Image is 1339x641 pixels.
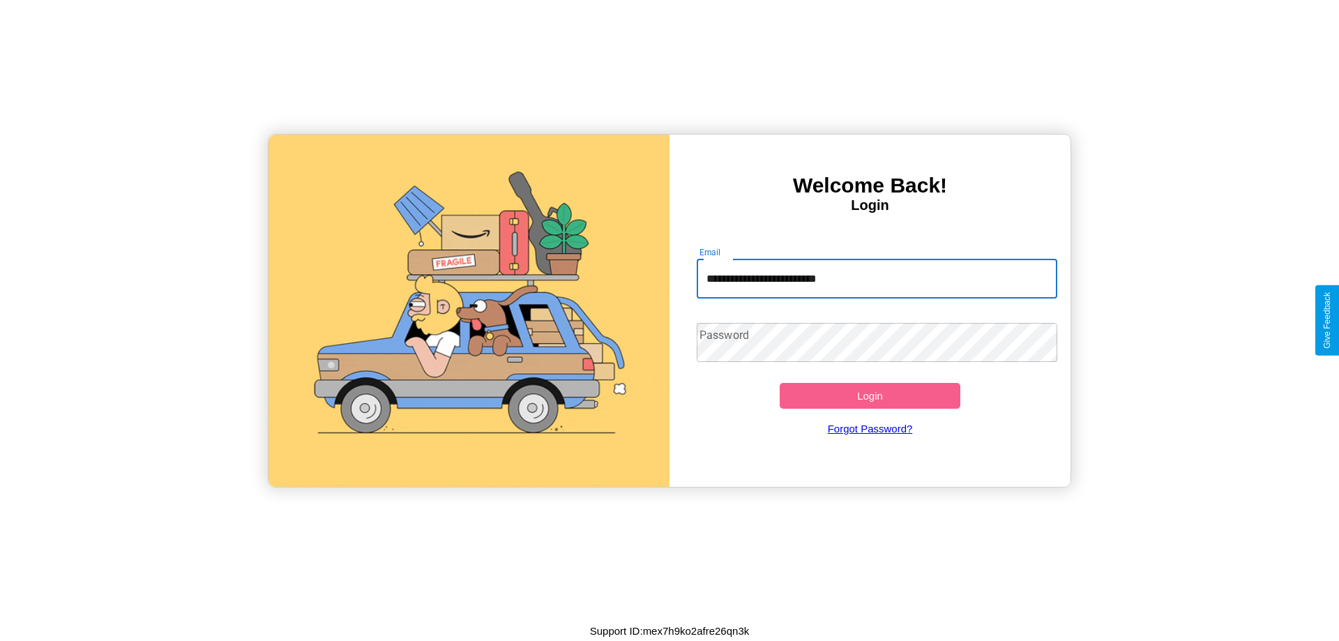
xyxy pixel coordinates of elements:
label: Email [699,246,721,258]
a: Forgot Password? [690,409,1051,448]
div: Give Feedback [1322,292,1332,349]
p: Support ID: mex7h9ko2afre26qn3k [590,621,749,640]
img: gif [268,135,669,487]
button: Login [780,383,960,409]
h3: Welcome Back! [669,174,1071,197]
h4: Login [669,197,1071,213]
